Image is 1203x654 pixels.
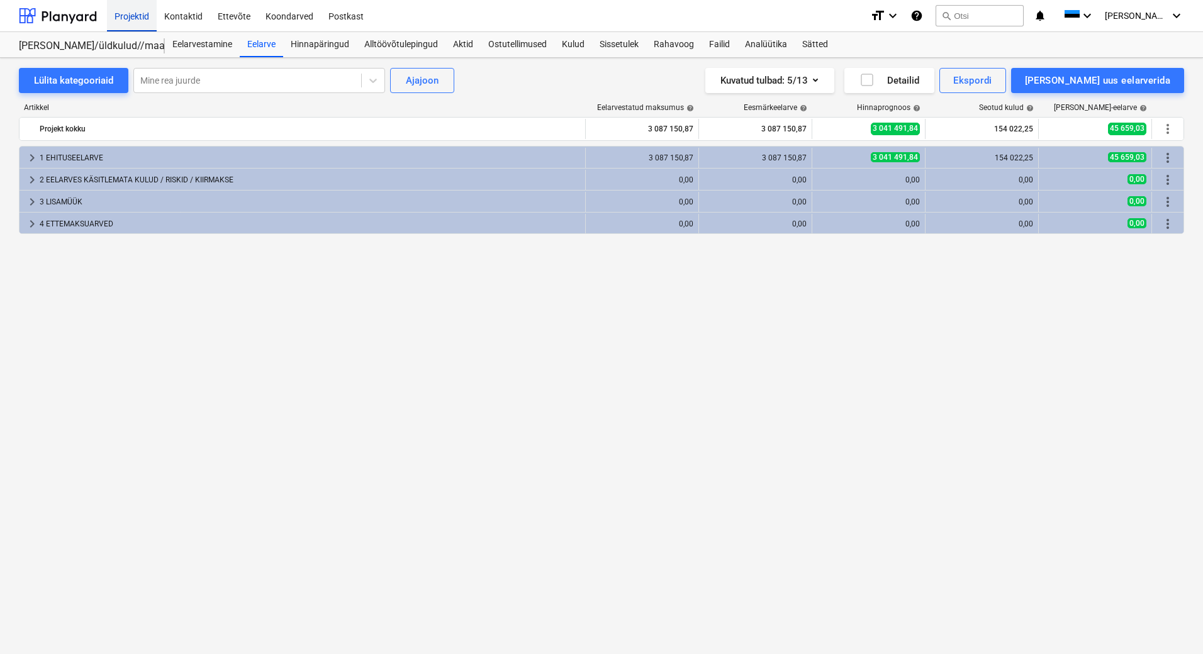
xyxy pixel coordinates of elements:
[1127,196,1146,206] span: 0,00
[1160,172,1175,187] span: Rohkem tegevusi
[25,172,40,187] span: keyboard_arrow_right
[704,119,807,139] div: 3 087 150,87
[40,119,580,139] div: Projekt kokku
[25,194,40,209] span: keyboard_arrow_right
[702,32,737,57] a: Failid
[931,119,1033,139] div: 154 022,25
[1160,216,1175,231] span: Rohkem tegevusi
[591,153,693,162] div: 3 087 150,87
[25,150,40,165] span: keyboard_arrow_right
[885,8,900,23] i: keyboard_arrow_down
[445,32,481,57] a: Aktid
[1169,8,1184,23] i: keyboard_arrow_down
[910,8,923,23] i: Abikeskus
[817,175,920,184] div: 0,00
[720,72,819,89] div: Kuvatud tulbad : 5/13
[646,32,702,57] a: Rahavoog
[19,103,586,112] div: Artikkel
[936,5,1024,26] button: Otsi
[979,103,1034,112] div: Seotud kulud
[737,32,795,57] a: Analüütika
[591,219,693,228] div: 0,00
[283,32,357,57] a: Hinnapäringud
[1137,104,1147,112] span: help
[1160,121,1175,136] span: Rohkem tegevusi
[1140,594,1203,654] iframe: Chat Widget
[592,32,646,57] a: Sissetulek
[1054,103,1147,112] div: [PERSON_NAME]-eelarve
[870,8,885,23] i: format_size
[704,153,807,162] div: 3 087 150,87
[871,152,920,162] span: 3 041 491,84
[859,72,919,89] div: Detailid
[744,103,807,112] div: Eesmärkeelarve
[357,32,445,57] a: Alltöövõtulepingud
[817,219,920,228] div: 0,00
[941,11,951,21] span: search
[704,197,807,206] div: 0,00
[817,197,920,206] div: 0,00
[931,153,1033,162] div: 154 022,25
[40,214,580,234] div: 4 ETTEMAKSUARVED
[1011,68,1184,93] button: [PERSON_NAME] uus eelarverida
[797,104,807,112] span: help
[40,148,580,168] div: 1 EHITUSEELARVE
[953,72,992,89] div: Ekspordi
[390,68,454,93] button: Ajajoon
[910,104,920,112] span: help
[40,170,580,190] div: 2 EELARVES KÄSITLEMATA KULUD / RISKID / KIIRMAKSE
[704,219,807,228] div: 0,00
[931,219,1033,228] div: 0,00
[705,68,834,93] button: Kuvatud tulbad:5/13
[481,32,554,57] a: Ostutellimused
[1108,123,1146,135] span: 45 659,03
[1160,150,1175,165] span: Rohkem tegevusi
[19,40,150,53] div: [PERSON_NAME]/üldkulud//maatööd (2101817//2101766)
[931,197,1033,206] div: 0,00
[406,72,439,89] div: Ajajoon
[1024,104,1034,112] span: help
[19,68,128,93] button: Lülita kategooriaid
[931,175,1033,184] div: 0,00
[25,216,40,231] span: keyboard_arrow_right
[240,32,283,57] a: Eelarve
[704,175,807,184] div: 0,00
[871,123,920,135] span: 3 041 491,84
[684,104,694,112] span: help
[165,32,240,57] a: Eelarvestamine
[1105,11,1168,21] span: [PERSON_NAME]
[1025,72,1170,89] div: [PERSON_NAME] uus eelarverida
[857,103,920,112] div: Hinnaprognoos
[597,103,694,112] div: Eelarvestatud maksumus
[1080,8,1095,23] i: keyboard_arrow_down
[1108,152,1146,162] span: 45 659,03
[939,68,1005,93] button: Ekspordi
[844,68,934,93] button: Detailid
[591,197,693,206] div: 0,00
[1160,194,1175,209] span: Rohkem tegevusi
[34,72,113,89] div: Lülita kategooriaid
[1127,218,1146,228] span: 0,00
[1034,8,1046,23] i: notifications
[591,119,693,139] div: 3 087 150,87
[591,175,693,184] div: 0,00
[1127,174,1146,184] span: 0,00
[554,32,592,57] a: Kulud
[40,192,580,212] div: 3 LISAMÜÜK
[795,32,836,57] a: Sätted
